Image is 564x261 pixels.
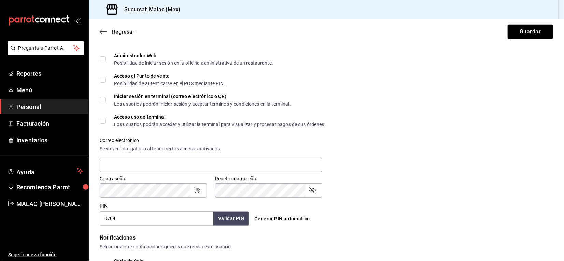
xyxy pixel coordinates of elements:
span: Sugerir nueva función [8,251,83,258]
div: Acceso al Punto de venta [114,74,225,78]
h3: Sucursal: Malac (Mex) [119,5,181,14]
div: Los usuarios podrán acceder y utilizar la terminal para visualizar y procesar pagos de sus órdenes. [114,122,326,127]
button: open_drawer_menu [75,18,81,23]
span: Ayuda [16,167,74,175]
div: Se volverá obligatorio al tener ciertos accesos activados. [100,145,322,152]
button: Pregunta a Parrot AI [8,41,84,55]
label: Repetir contraseña [215,176,322,181]
label: Correo electrónico [100,138,322,143]
button: Generar PIN automático [252,213,313,225]
a: Pregunta a Parrot AI [5,49,84,57]
div: Notificaciones [100,234,553,242]
span: MALAC [PERSON_NAME] [16,199,83,209]
span: Inventarios [16,136,83,145]
div: Iniciar sesión en terminal (correo electrónico o QR) [114,94,291,99]
span: Facturación [16,119,83,128]
label: PIN [100,204,108,209]
div: Administrador Web [114,53,273,58]
button: passwordField [193,186,201,195]
div: Selecciona que notificaciones quieres que reciba este usuario. [100,243,553,250]
div: Los usuarios podrán iniciar sesión y aceptar términos y condiciones en la terminal. [114,102,291,106]
span: Regresar [112,29,135,35]
button: Validar PIN [213,212,249,226]
span: Personal [16,102,83,111]
button: Guardar [508,25,553,39]
button: passwordField [308,186,316,195]
span: Recomienda Parrot [16,183,83,192]
span: Pregunta a Parrot AI [18,45,73,52]
span: Reportes [16,69,83,78]
div: Acceso uso de terminal [114,114,326,119]
input: 3 a 6 dígitos [100,211,213,226]
button: Regresar [100,29,135,35]
span: Menú [16,86,83,95]
label: Contraseña [100,176,207,181]
div: Posibilidad de autenticarse en el POS mediante PIN. [114,81,225,86]
div: Posibilidad de iniciar sesión en la oficina administrativa de un restaurante. [114,61,273,65]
